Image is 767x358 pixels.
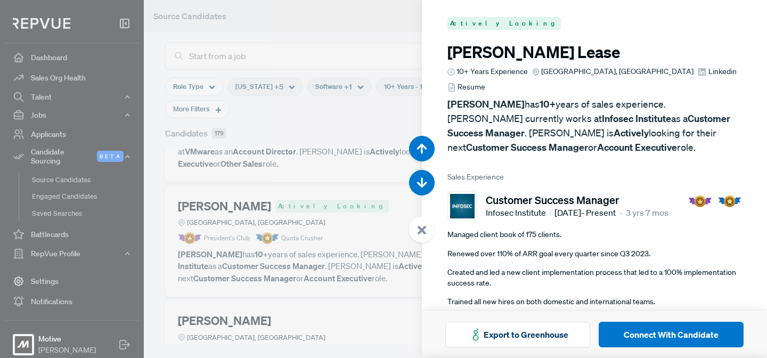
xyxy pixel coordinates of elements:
span: Resume [458,82,485,93]
p: has years of sales experience. [PERSON_NAME] currently works at as a . [PERSON_NAME] is looking f... [447,97,741,154]
strong: Infosec Institute [602,112,671,125]
span: 10+ Years Experience [456,66,528,77]
span: Linkedin [708,66,737,77]
p: Managed client book of 175 clients. [447,230,741,240]
button: Export to Greenhouse [445,322,590,347]
span: Infosec Institute [486,206,551,219]
button: Connect With Candidate [599,322,744,347]
span: Sales Experience [447,172,741,183]
article: • [619,206,623,219]
h5: Customer Success Manager [486,193,668,206]
strong: Account Executive [597,141,677,153]
span: [DATE] - Present [554,206,616,219]
h3: [PERSON_NAME] Lease [447,43,741,62]
img: President Badge [688,196,712,207]
span: Actively Looking [447,17,561,30]
strong: Actively [614,127,649,139]
strong: 10+ [540,98,556,110]
p: Trained all new hires on both domestic and international teams. [447,297,741,307]
img: Infosec Institute [450,194,475,218]
p: Created and led a new client implementation process that led to a 100% implementation success rate. [447,267,741,288]
a: Linkedin [698,66,736,77]
a: Resume [447,82,485,93]
p: Renewed over 110% of ARR goal every quarter since Q3 2023. [447,249,741,259]
span: 3 yrs 7 mos [626,206,668,219]
strong: Customer Success Manager [466,141,588,153]
strong: [PERSON_NAME] [447,98,525,110]
span: [GEOGRAPHIC_DATA], [GEOGRAPHIC_DATA] [541,66,693,77]
img: Quota Badge [717,196,741,207]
